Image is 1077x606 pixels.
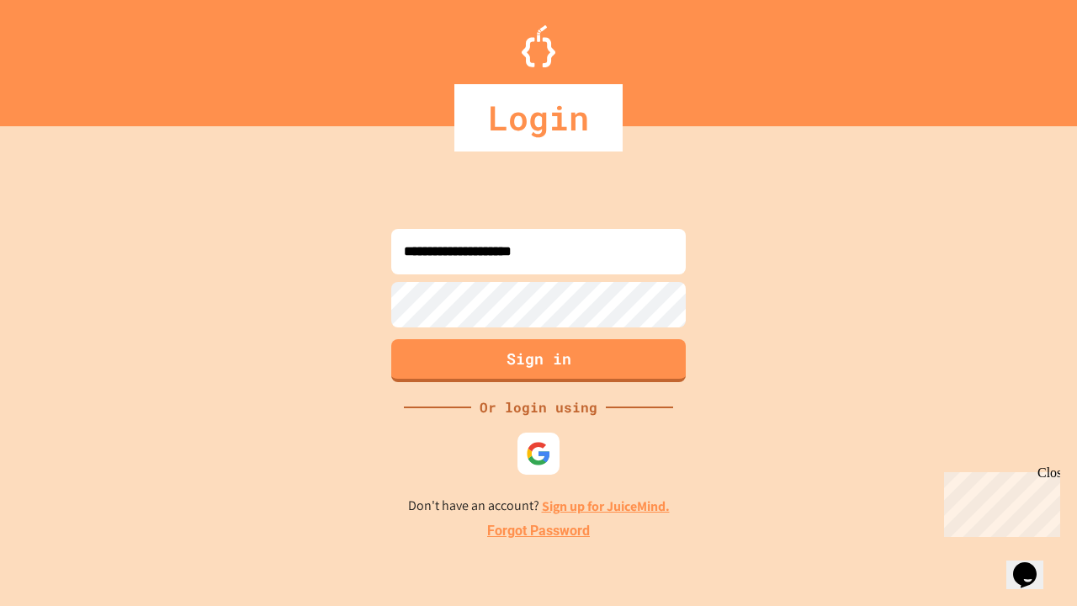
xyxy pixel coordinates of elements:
div: Chat with us now!Close [7,7,116,107]
a: Forgot Password [487,521,590,541]
iframe: chat widget [1006,539,1060,589]
p: Don't have an account? [408,496,670,517]
div: Login [454,84,623,151]
a: Sign up for JuiceMind. [542,497,670,515]
div: Or login using [471,397,606,417]
button: Sign in [391,339,686,382]
img: Logo.svg [522,25,555,67]
img: google-icon.svg [526,441,551,466]
iframe: chat widget [937,465,1060,537]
